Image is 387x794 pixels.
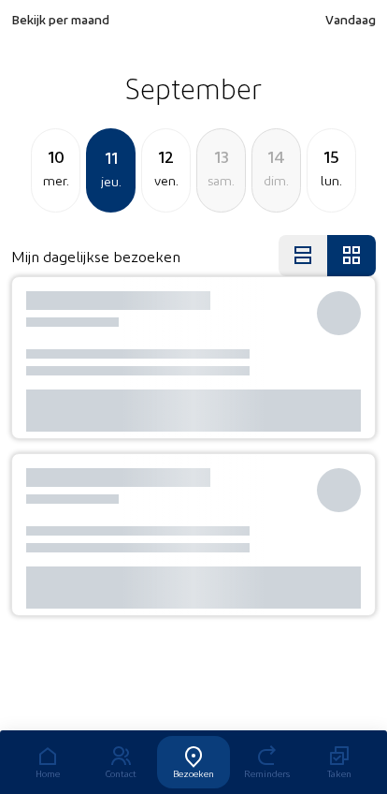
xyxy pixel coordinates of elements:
div: 14 [252,143,300,169]
h2: September [11,65,376,111]
div: Contact [84,768,157,779]
div: Reminders [230,768,303,779]
a: Taken [303,736,376,788]
div: Home [11,768,84,779]
div: ven. [142,169,190,192]
a: Contact [84,736,157,788]
div: Bezoeken [157,768,230,779]
a: Reminders [230,736,303,788]
div: lun. [308,169,355,192]
div: dim. [252,169,300,192]
div: 11 [88,144,134,170]
span: Vandaag [325,11,376,27]
div: 13 [197,143,245,169]
div: 15 [308,143,355,169]
h4: Mijn dagelijkse bezoeken [11,247,180,265]
div: 10 [32,143,79,169]
a: Home [11,736,84,788]
div: sam. [197,169,245,192]
a: Bezoeken [157,736,230,788]
div: 12 [142,143,190,169]
div: mer. [32,169,79,192]
div: jeu. [88,170,134,193]
span: Bekijk per maand [11,11,109,27]
div: Taken [303,768,376,779]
